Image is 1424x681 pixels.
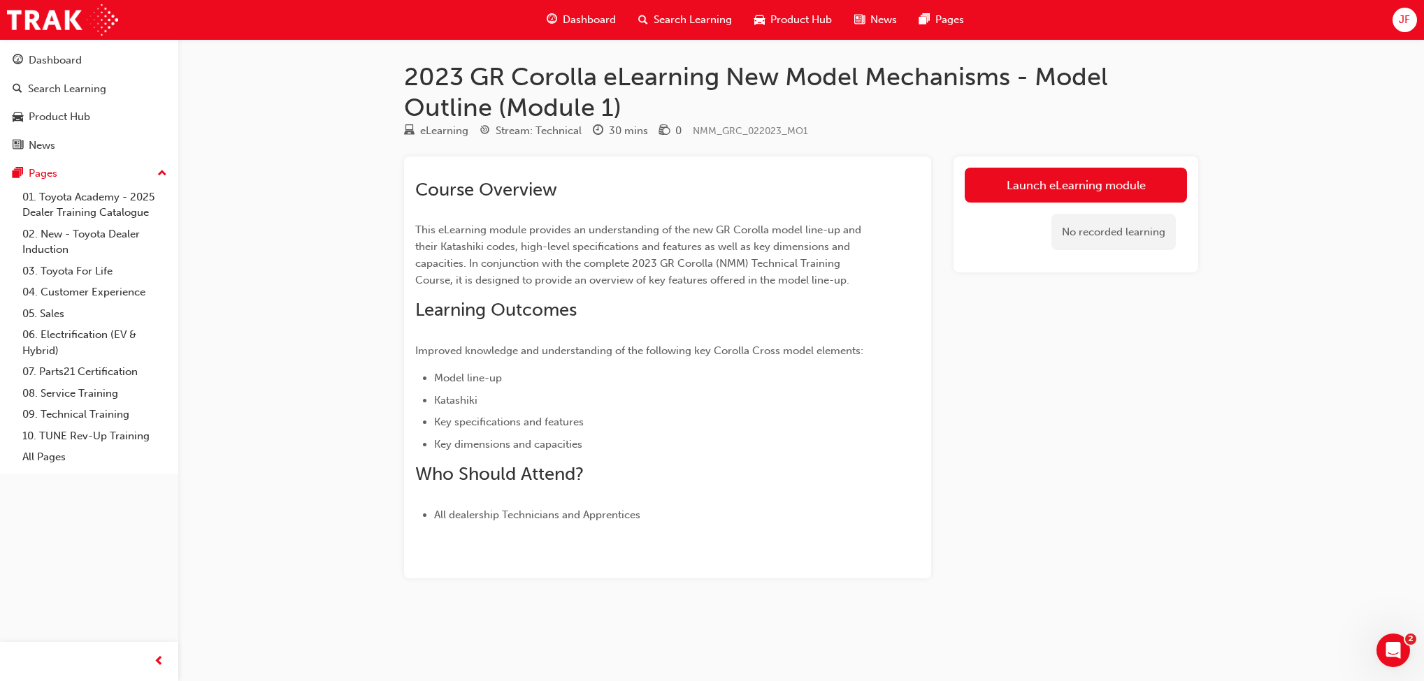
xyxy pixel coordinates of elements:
[593,125,603,138] span: clock-icon
[404,61,1198,122] h1: 2023 GR Corolla eLearning New Model Mechanisms - Model Outline (Module 1)
[29,109,90,125] div: Product Hub
[593,122,648,140] div: Duration
[743,6,843,34] a: car-iconProduct Hub
[854,11,865,29] span: news-icon
[908,6,975,34] a: pages-iconPages
[17,404,173,425] a: 09. Technical Training
[434,438,582,451] span: Key dimensions and capacities
[17,186,173,224] a: 01. Toyota Academy - 2025 Dealer Training Catalogue
[13,168,23,180] span: pages-icon
[6,104,173,130] a: Product Hub
[609,123,648,139] div: 30 mins
[693,125,808,137] span: Learning resource code
[675,123,682,139] div: 0
[1376,634,1410,667] iframe: Intercom live chat
[13,140,23,152] span: news-icon
[754,11,765,29] span: car-icon
[496,123,582,139] div: Stream: Technical
[17,224,173,261] a: 02. New - Toyota Dealer Induction
[6,161,173,186] button: Pages
[1393,8,1417,32] button: JF
[404,125,415,138] span: learningResourceType_ELEARNING-icon
[659,125,670,138] span: money-icon
[29,52,82,68] div: Dashboard
[13,54,23,67] span: guage-icon
[13,111,23,124] span: car-icon
[935,12,964,28] span: Pages
[17,425,173,447] a: 10. TUNE Rev-Up Training
[13,83,22,96] span: search-icon
[415,299,577,321] span: Learning Outcomes
[154,653,164,671] span: prev-icon
[17,361,173,383] a: 07. Parts21 Certification
[480,125,490,138] span: target-icon
[17,281,173,303] a: 04. Customer Experience
[29,138,55,154] div: News
[7,4,118,36] img: Trak
[1051,214,1176,251] div: No recorded learning
[17,324,173,361] a: 06. Electrification (EV & Hybrid)
[17,261,173,282] a: 03. Toyota For Life
[29,166,57,182] div: Pages
[157,165,167,183] span: up-icon
[843,6,908,34] a: news-iconNews
[28,81,106,97] div: Search Learning
[17,446,173,468] a: All Pages
[563,12,616,28] span: Dashboard
[434,416,584,428] span: Key specifications and features
[1399,12,1410,28] span: JF
[6,76,173,102] a: Search Learning
[919,11,930,29] span: pages-icon
[404,122,468,140] div: Type
[415,344,863,357] span: Improved knowledge and understanding of the following key Corolla Cross model elements:
[17,383,173,404] a: 08. Service Training
[965,168,1187,203] a: Launch eLearning module
[535,6,627,34] a: guage-iconDashboard
[654,12,732,28] span: Search Learning
[627,6,743,34] a: search-iconSearch Learning
[480,122,582,140] div: Stream
[770,12,832,28] span: Product Hub
[434,508,640,521] span: All dealership Technicians and Apprentices
[17,303,173,325] a: 05. Sales
[6,133,173,159] a: News
[415,224,864,286] span: This eLearning module provides an understanding of the new GR Corolla model line-up and their Kat...
[6,47,173,73] a: Dashboard
[434,394,477,407] span: Katashiki
[415,179,557,200] span: Course Overview
[415,463,584,485] span: Who Should Attend?
[547,11,557,29] span: guage-icon
[1405,634,1416,645] span: 2
[434,372,502,384] span: Model line-up
[659,122,682,140] div: Price
[870,12,897,28] span: News
[638,11,648,29] span: search-icon
[6,45,173,161] button: DashboardSearch LearningProduct HubNews
[420,123,468,139] div: eLearning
